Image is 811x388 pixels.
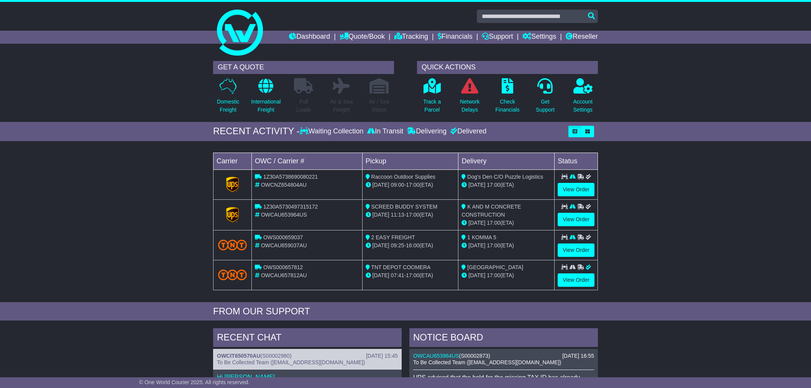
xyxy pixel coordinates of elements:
[373,242,389,248] span: [DATE]
[300,127,365,136] div: Waiting Collection
[536,98,555,114] p: Get Support
[413,353,459,359] a: OWCAU653964US
[460,78,480,118] a: NetworkDelays
[468,182,485,188] span: [DATE]
[369,98,389,114] p: Air / Sea Depot
[371,234,415,240] span: 2 EASY FREIGHT
[226,177,239,192] img: GetCarrierServiceLogo
[213,61,394,74] div: GET A QUOTE
[218,270,247,280] img: TNT_Domestic.png
[294,98,313,114] p: Full Loads
[562,353,594,359] div: [DATE] 16:55
[417,61,598,74] div: QUICK ACTIONS
[468,220,485,226] span: [DATE]
[139,379,250,385] span: © One World Courier 2025. All rights reserved.
[522,31,556,44] a: Settings
[566,31,598,44] a: Reseller
[438,31,473,44] a: Financials
[366,353,398,359] div: [DATE] 15:45
[405,127,448,136] div: Delivering
[213,126,300,137] div: RECENT ACTIVITY -
[391,212,404,218] span: 11:13
[251,78,281,118] a: InternationalFreight
[423,98,441,114] p: Track a Parcel
[487,182,500,188] span: 17:00
[467,264,523,270] span: [GEOGRAPHIC_DATA]
[558,273,594,287] a: View Order
[366,211,455,219] div: - (ETA)
[461,181,551,189] div: (ETA)
[371,204,437,210] span: SCREED BUDDY SYSTEM
[263,264,303,270] span: OWS000657812
[461,204,521,218] span: K AND M CONCRETE CONSTRUCTION
[362,153,458,169] td: Pickup
[406,212,419,218] span: 17:00
[366,271,455,279] div: - (ETA)
[217,353,261,359] a: OWCIT650570AU
[496,98,520,114] p: Check Financials
[213,328,402,349] div: RECENT CHAT
[366,242,455,250] div: - (ETA)
[391,272,404,278] span: 07:41
[535,78,555,118] a: GetSupport
[461,219,551,227] div: (ETA)
[558,213,594,226] a: View Order
[217,98,239,114] p: Domestic Freight
[482,31,513,44] a: Support
[261,182,307,188] span: OWCNZ654804AU
[448,127,486,136] div: Delivered
[252,153,363,169] td: OWC / Carrier #
[558,243,594,257] a: View Order
[467,174,543,180] span: Dog's Den C/O Puzzle Logistics
[251,98,281,114] p: International Freight
[330,98,353,114] p: Air & Sea Freight
[423,78,441,118] a: Track aParcel
[406,242,419,248] span: 16:00
[413,359,561,365] span: To Be Collected Team ([EMAIL_ADDRESS][DOMAIN_NAME])
[262,353,290,359] span: S00002980
[487,220,500,226] span: 17:00
[467,234,496,240] span: 1 KOMMA 5
[217,359,365,365] span: To Be Collected Team ([EMAIL_ADDRESS][DOMAIN_NAME])
[226,207,239,222] img: GetCarrierServiceLogo
[365,127,405,136] div: In Transit
[218,240,247,250] img: TNT_Domestic.png
[263,204,318,210] span: 1Z30A5730497315172
[391,242,404,248] span: 09:25
[263,174,318,180] span: 1Z30A5738690080221
[217,78,240,118] a: DomesticFreight
[487,272,500,278] span: 17:00
[261,212,307,218] span: OWCAU653964US
[391,182,404,188] span: 09:00
[373,182,389,188] span: [DATE]
[340,31,385,44] a: Quote/Book
[468,242,485,248] span: [DATE]
[261,272,307,278] span: OWCAU657812AU
[213,306,598,317] div: FROM OUR SUPPORT
[458,153,555,169] td: Delivery
[460,98,479,114] p: Network Delays
[373,212,389,218] span: [DATE]
[409,328,598,349] div: NOTICE BOARD
[394,31,428,44] a: Tracking
[366,181,455,189] div: - (ETA)
[213,153,252,169] td: Carrier
[461,271,551,279] div: (ETA)
[261,242,307,248] span: OWCAU659037AU
[263,234,303,240] span: OWS000659037
[558,183,594,196] a: View Order
[461,353,489,359] span: S00002873
[406,272,419,278] span: 17:00
[217,353,398,359] div: ( )
[555,153,598,169] td: Status
[487,242,500,248] span: 17:00
[573,78,593,118] a: AccountSettings
[468,272,485,278] span: [DATE]
[371,264,430,270] span: TNT DEPOT COOMERA
[461,242,551,250] div: (ETA)
[289,31,330,44] a: Dashboard
[217,373,398,381] p: Hi [PERSON_NAME],
[573,98,593,114] p: Account Settings
[373,272,389,278] span: [DATE]
[495,78,520,118] a: CheckFinancials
